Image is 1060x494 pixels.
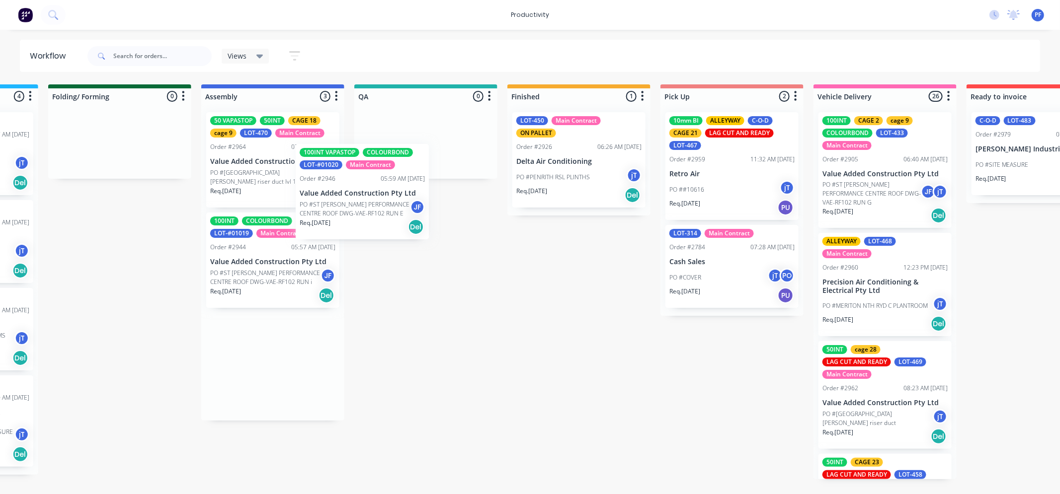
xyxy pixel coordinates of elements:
div: Workflow [30,50,71,62]
img: Factory [18,7,33,22]
span: Views [228,51,246,61]
span: PF [1035,10,1041,19]
input: Search for orders... [113,46,212,66]
div: productivity [506,7,554,22]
